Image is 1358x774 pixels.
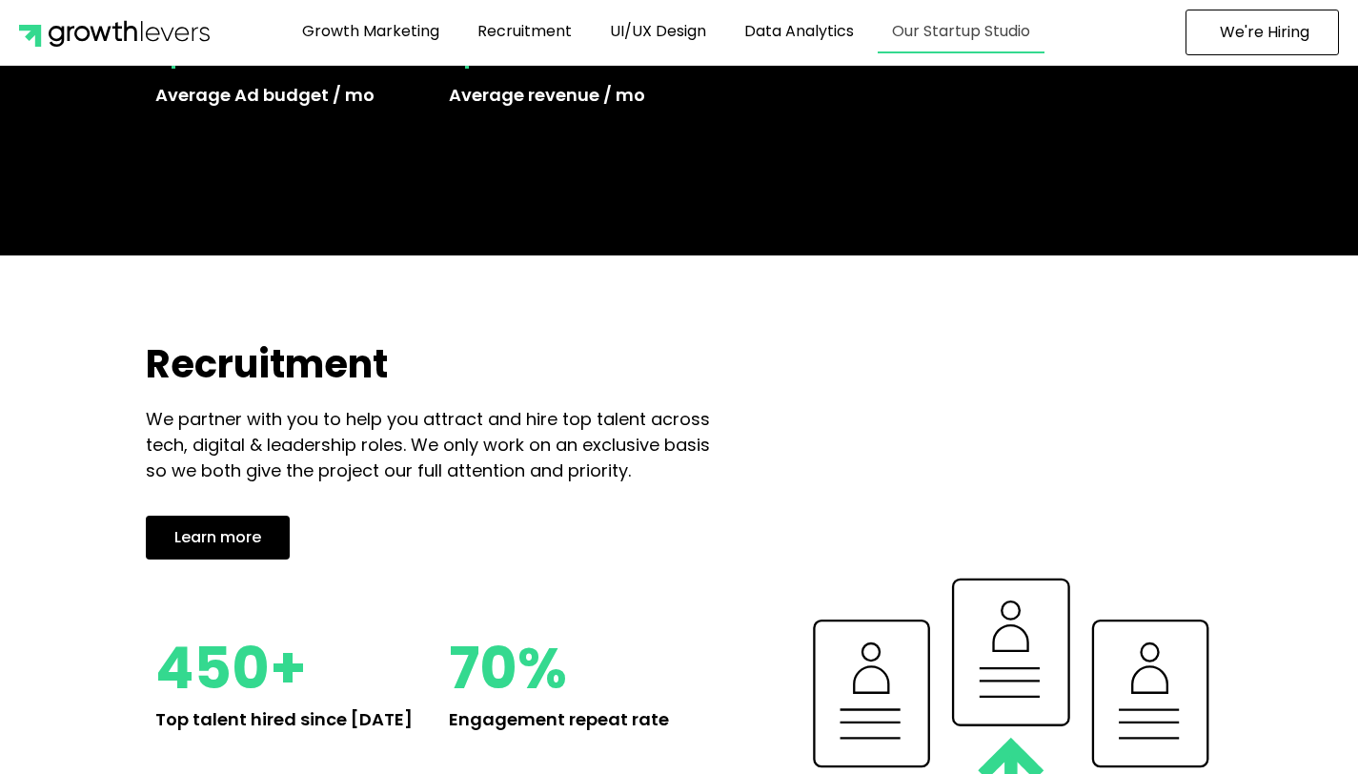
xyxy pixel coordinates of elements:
span: Learn more [174,530,261,545]
h2: $1.3M [449,15,724,72]
a: Recruitment [463,10,586,53]
a: We're Hiring [1186,10,1339,55]
span: We're Hiring [1220,25,1309,40]
p: Average revenue / mo [449,82,724,108]
p: Top talent hired since [DATE] [155,706,431,732]
p: Engagement repeat rate [449,706,724,732]
h2: 70% [449,640,724,697]
a: Data Analytics [730,10,868,53]
span: We partner with you to help you attract and hire top talent across tech, digital & leadership rol... [146,407,710,482]
p: Average Ad budget / mo [155,82,431,108]
a: Growth Marketing [288,10,454,53]
h2: $240K [155,15,431,72]
nav: Menu [217,10,1115,53]
h2: Recruitment [146,341,735,387]
a: Learn more [146,516,290,560]
h2: 450+ [155,640,431,697]
a: UI/UX Design [596,10,720,53]
a: Our Startup Studio [878,10,1044,53]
